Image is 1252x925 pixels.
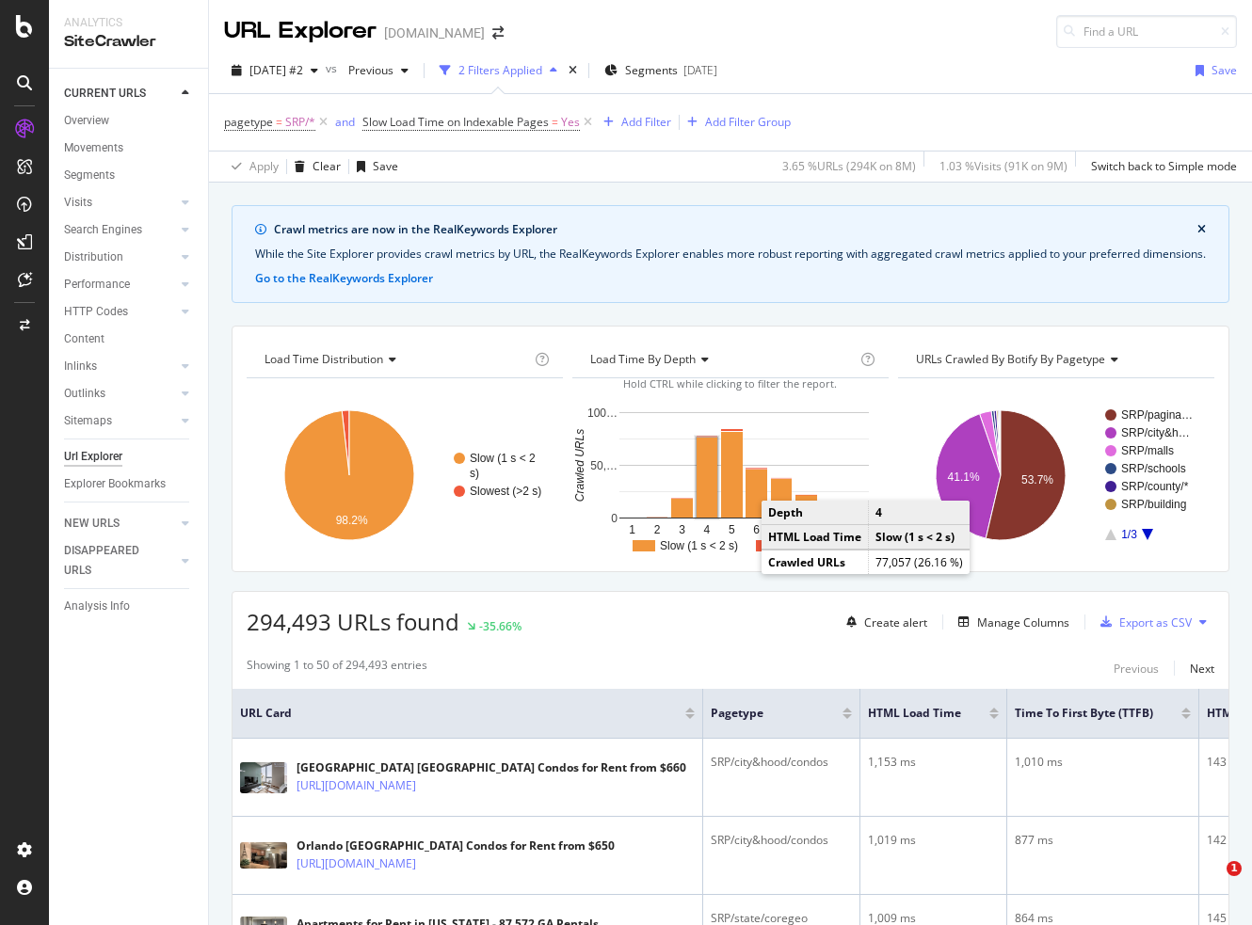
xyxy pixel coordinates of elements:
div: 1,019 ms [868,832,999,849]
button: Add Filter [596,111,671,134]
div: 1,153 ms [868,754,999,771]
button: Previous [341,56,416,86]
img: main image [240,762,287,793]
text: SRP/county/* [1121,480,1189,493]
text: 1/3 [1121,528,1137,541]
text: 50,… [590,459,618,472]
div: Orlando [GEOGRAPHIC_DATA] Condos for Rent from $650 [297,837,615,854]
div: -35.66% [479,618,522,634]
text: s) [470,467,479,480]
div: Performance [64,275,130,295]
div: 1,010 ms [1015,754,1191,771]
text: 100… [587,407,618,420]
div: 1.03 % Visits ( 91K on 9M ) [939,158,1067,174]
text: SRP/pagina… [1121,408,1193,422]
button: Segments[DATE] [597,56,725,86]
span: Load Time Distribution [265,351,383,367]
button: Previous [1114,657,1159,679]
span: = [552,114,558,130]
text: 2 [654,523,661,536]
td: HTML Load Time [762,525,869,550]
span: URLs Crawled By Botify By pagetype [916,351,1105,367]
text: SRP/malls [1121,444,1174,457]
div: 877 ms [1015,832,1191,849]
span: Time To First Byte (TTFB) [1015,705,1153,722]
div: Save [373,158,398,174]
span: pagetype [224,114,273,130]
div: Sitemaps [64,411,112,431]
text: 1 [629,523,635,536]
a: Explorer Bookmarks [64,474,195,494]
div: DISAPPEARED URLS [64,541,159,581]
div: and [335,114,355,130]
div: Outlinks [64,384,105,404]
text: 0 [611,512,618,525]
div: [DOMAIN_NAME] [384,24,485,42]
div: Movements [64,138,123,158]
div: Apply [249,158,279,174]
td: Depth [762,501,869,525]
div: SRP/city&hood/condos [711,754,852,771]
button: Apply [224,152,279,182]
a: [URL][DOMAIN_NAME] [297,776,416,795]
button: Switch back to Simple mode [1083,152,1237,182]
text: Slowest (>2 s) [470,485,541,498]
div: Content [64,329,104,349]
div: Switch back to Simple mode [1091,158,1237,174]
button: and [335,113,355,131]
div: 2 Filters Applied [458,62,542,78]
iframe: Intercom live chat [1188,861,1233,906]
div: NEW URLS [64,514,120,534]
a: Segments [64,166,195,185]
span: URL Card [240,705,681,722]
div: Showing 1 to 50 of 294,493 entries [247,657,427,679]
a: HTTP Codes [64,302,176,322]
span: vs [326,60,341,76]
div: CURRENT URLS [64,84,146,104]
h4: Load Time Distribution [261,344,531,375]
div: Export as CSV [1119,614,1192,630]
a: Performance [64,275,176,295]
a: Distribution [64,247,176,267]
span: Segments [625,62,678,78]
a: Visits [64,193,176,213]
button: Save [349,152,398,182]
span: pagetype [711,705,814,722]
text: SRP/building [1121,498,1186,511]
td: 77,057 (26.16 %) [869,550,971,575]
a: Content [64,329,195,349]
span: Previous [341,62,393,78]
button: close banner [1193,217,1211,242]
a: Movements [64,138,195,158]
div: info banner [232,205,1229,303]
div: Inlinks [64,357,97,376]
td: Crawled URLs [762,550,869,575]
h4: URLs Crawled By Botify By pagetype [912,344,1197,375]
button: Go to the RealKeywords Explorer [255,270,433,287]
input: Find a URL [1056,15,1237,48]
span: 294,493 URLs found [247,606,459,637]
div: Previous [1114,661,1159,677]
span: HTML Load Time [868,705,961,722]
div: 3.65 % URLs ( 294K on 8M ) [782,158,916,174]
a: Search Engines [64,220,176,240]
text: 4 [704,523,711,536]
text: SRP/city&h… [1121,426,1190,439]
text: SRP/schools [1121,462,1186,475]
span: 2025 Oct. 2nd #2 [249,62,303,78]
button: Next [1190,657,1214,679]
a: Inlinks [64,357,176,376]
div: While the Site Explorer provides crawl metrics by URL, the RealKeywords Explorer enables more rob... [255,246,1206,263]
span: 1 [1227,861,1242,876]
div: arrow-right-arrow-left [492,26,504,40]
div: [GEOGRAPHIC_DATA] [GEOGRAPHIC_DATA] Condos for Rent from $660 [297,759,686,776]
div: [DATE] [683,62,717,78]
a: [URL][DOMAIN_NAME] [297,854,416,873]
div: times [565,61,581,80]
span: Hold CTRL while clicking to filter the report. [623,376,837,391]
div: Analytics [64,15,193,31]
span: = [276,114,282,130]
text: 41.1% [948,470,980,484]
div: Visits [64,193,92,213]
div: A chart. [247,393,558,557]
